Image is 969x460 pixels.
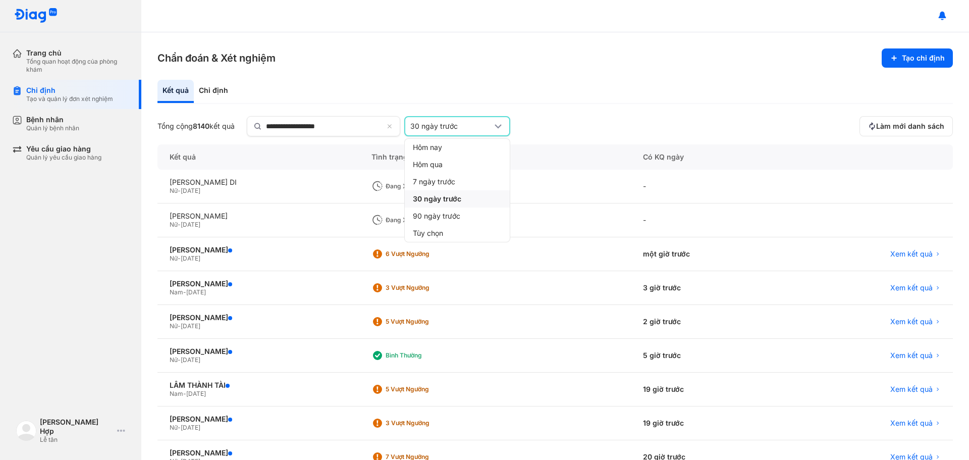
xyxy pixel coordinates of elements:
span: - [178,356,181,364]
div: Tổng quan hoạt động của phòng khám [26,58,129,74]
div: [PERSON_NAME] [170,212,347,221]
span: Xem kết quả [890,351,933,360]
h3: Chẩn đoán & Xét nghiệm [157,51,276,65]
div: Lễ tân [40,436,113,444]
div: 5 Vượt ngưỡng [386,385,466,393]
div: Chỉ định [194,80,233,103]
span: - [178,254,181,262]
span: - [178,322,181,330]
div: 30 ngày trước [410,122,492,131]
div: Kết quả [157,144,359,170]
div: Bệnh nhân [26,115,79,124]
div: Quản lý yêu cầu giao hàng [26,154,101,162]
img: logo [16,421,36,441]
span: Hôm nay [413,143,442,152]
div: Tổng cộng kết quả [157,122,235,131]
span: Nam [170,288,183,296]
div: 5 Vượt ngưỡng [386,318,466,326]
div: Có KQ ngày [631,144,788,170]
span: [DATE] [181,424,200,431]
span: [DATE] [186,390,206,397]
div: Đang xử lý [386,182,466,190]
span: Nam [170,390,183,397]
div: Kết quả [157,80,194,103]
div: [PERSON_NAME] [170,347,347,356]
button: Làm mới danh sách [859,116,953,136]
span: - [183,288,186,296]
div: [PERSON_NAME] [170,448,347,457]
div: 3 Vượt ngưỡng [386,284,466,292]
span: [DATE] [181,356,200,364]
span: Làm mới danh sách [876,122,944,131]
span: 8140 [193,122,209,130]
div: 19 giờ trước [631,373,788,406]
div: [PERSON_NAME] DI [170,178,347,187]
span: - [178,221,181,228]
div: 2 giờ trước [631,305,788,339]
div: - [631,203,788,237]
span: Nữ [170,424,178,431]
span: Xem kết quả [890,419,933,428]
span: 7 ngày trước [413,177,455,186]
div: 19 giờ trước [631,406,788,440]
div: Chỉ định [26,86,113,95]
span: [DATE] [181,322,200,330]
span: Nữ [170,322,178,330]
span: [DATE] [181,254,200,262]
div: LÂM THÀNH TÀI [170,381,347,390]
span: - [178,187,181,194]
span: Nữ [170,254,178,262]
div: 3 Vượt ngưỡng [386,419,466,427]
div: 5 giờ trước [631,339,788,373]
span: - [178,424,181,431]
span: [DATE] [186,288,206,296]
span: Tùy chọn [413,229,443,238]
span: 30 ngày trước [413,194,461,203]
div: Bình thường [386,351,466,360]
span: Hôm qua [413,160,443,169]
div: Tình trạng [359,144,631,170]
span: Nữ [170,187,178,194]
div: 3 giờ trước [631,271,788,305]
span: - [183,390,186,397]
span: Xem kết quả [890,317,933,326]
div: một giờ trước [631,237,788,271]
span: [DATE] [181,221,200,228]
div: 6 Vượt ngưỡng [386,250,466,258]
span: Nữ [170,221,178,228]
div: Quản lý bệnh nhân [26,124,79,132]
span: 90 ngày trước [413,212,460,221]
div: [PERSON_NAME] [170,415,347,424]
div: [PERSON_NAME] [170,313,347,322]
span: Nữ [170,356,178,364]
div: [PERSON_NAME] Hợp [40,418,113,436]
div: Đang xử lý [386,216,466,224]
img: logo [14,8,58,24]
button: Tạo chỉ định [882,48,953,68]
div: - [631,170,788,203]
span: [DATE] [181,187,200,194]
span: Xem kết quả [890,249,933,259]
span: Xem kết quả [890,283,933,292]
div: Trang chủ [26,48,129,58]
div: [PERSON_NAME] [170,245,347,254]
div: Yêu cầu giao hàng [26,144,101,154]
span: Xem kết quả [890,385,933,394]
div: Tạo và quản lý đơn xét nghiệm [26,95,113,103]
div: [PERSON_NAME] [170,279,347,288]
